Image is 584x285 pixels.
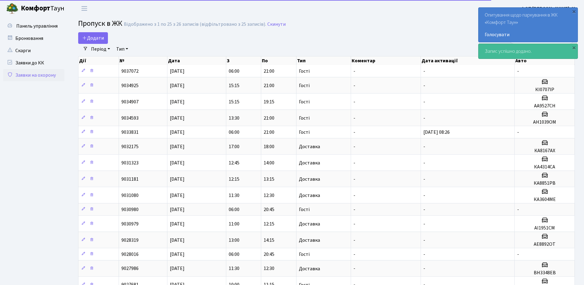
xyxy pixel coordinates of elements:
[264,129,274,136] span: 21:00
[423,68,425,75] span: -
[299,266,320,271] span: Доставка
[423,143,425,150] span: -
[229,265,239,272] span: 11:30
[423,221,425,227] span: -
[299,207,310,212] span: Гості
[351,56,421,65] th: Коментар
[121,206,139,213] span: 9030980
[299,221,320,226] span: Доставка
[353,206,355,213] span: -
[353,82,355,89] span: -
[353,265,355,272] span: -
[3,44,64,57] a: Скарги
[264,265,274,272] span: 12:30
[229,192,239,199] span: 11:30
[299,238,320,243] span: Доставка
[299,69,310,74] span: Гості
[229,143,239,150] span: 17:00
[229,206,239,213] span: 06:00
[121,176,139,183] span: 9031181
[353,192,355,199] span: -
[423,115,425,121] span: -
[121,221,139,227] span: 9030979
[299,116,310,121] span: Гості
[78,56,119,65] th: Дії
[264,251,274,258] span: 20:45
[82,35,104,41] span: Додати
[121,265,139,272] span: 9027986
[517,251,519,258] span: -
[119,56,167,65] th: №
[121,160,139,166] span: 9031323
[121,82,139,89] span: 9034925
[423,251,425,258] span: -
[3,32,64,44] a: Бронювання
[479,44,578,59] div: Запис успішно додано.
[517,103,572,109] h5: АА9527СН
[353,251,355,258] span: -
[264,98,274,105] span: 19:15
[264,176,274,183] span: 13:15
[229,82,239,89] span: 15:15
[264,237,274,244] span: 14:15
[170,265,185,272] span: [DATE]
[121,68,139,75] span: 9037072
[423,265,425,272] span: -
[170,221,185,227] span: [DATE]
[517,129,519,136] span: -
[264,143,274,150] span: 18:00
[517,206,519,213] span: -
[229,176,239,183] span: 12:15
[517,197,572,202] h5: КА3604МЕ
[423,237,425,244] span: -
[264,82,274,89] span: 21:00
[515,56,575,65] th: Авто
[121,98,139,105] span: 9034907
[229,160,239,166] span: 12:45
[353,221,355,227] span: -
[423,176,425,183] span: -
[571,8,577,14] div: ×
[121,192,139,199] span: 9031080
[170,143,185,150] span: [DATE]
[261,56,296,65] th: По
[299,177,320,182] span: Доставка
[517,87,572,93] h5: КІ0707ІР
[121,237,139,244] span: 9028319
[423,206,425,213] span: -
[121,115,139,121] span: 9034593
[170,176,185,183] span: [DATE]
[229,68,239,75] span: 06:00
[521,5,577,12] b: ФОП [PERSON_NAME]. Н.
[229,237,239,244] span: 13:00
[423,129,450,136] span: [DATE] 08:26
[78,32,108,44] a: Додати
[571,44,577,51] div: ×
[170,192,185,199] span: [DATE]
[517,180,572,186] h5: КА8851РВ
[267,21,286,27] a: Скинути
[299,252,310,257] span: Гості
[229,251,239,258] span: 06:00
[353,129,355,136] span: -
[299,99,310,104] span: Гості
[517,119,572,125] h5: АН1039ОМ
[21,3,64,14] span: Таун
[89,44,113,54] a: Період
[264,192,274,199] span: 12:30
[299,144,320,149] span: Доставка
[423,160,425,166] span: -
[517,241,572,247] h5: АЕ8892ОТ
[229,115,239,121] span: 13:30
[353,143,355,150] span: -
[423,82,425,89] span: -
[353,176,355,183] span: -
[226,56,261,65] th: З
[170,160,185,166] span: [DATE]
[229,98,239,105] span: 15:15
[299,130,310,135] span: Гості
[264,160,274,166] span: 14:00
[170,98,185,105] span: [DATE]
[264,68,274,75] span: 21:00
[264,206,274,213] span: 20:45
